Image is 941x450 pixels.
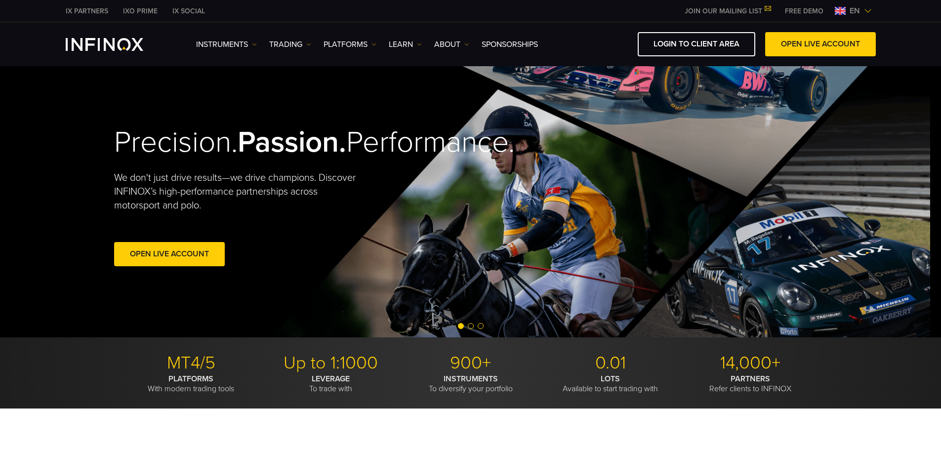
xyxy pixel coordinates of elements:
a: Instruments [196,39,257,50]
strong: Passion. [238,124,346,160]
a: INFINOX [165,6,212,16]
a: TRADING [269,39,311,50]
h2: Precision. Performance. [114,124,425,161]
span: Go to slide 2 [468,323,474,329]
a: INFINOX MENU [777,6,831,16]
a: OPEN LIVE ACCOUNT [765,32,876,56]
p: To diversify your portfolio [405,374,537,394]
p: Refer clients to INFINOX [684,374,817,394]
strong: INSTRUMENTS [444,374,498,384]
a: INFINOX [116,6,165,16]
p: We don't just drive results—we drive champions. Discover INFINOX’s high-performance partnerships ... [114,171,363,212]
a: LOGIN TO CLIENT AREA [638,32,755,56]
a: INFINOX [58,6,116,16]
a: Open Live Account [114,242,225,266]
span: Go to slide 1 [458,323,464,329]
span: Go to slide 3 [478,323,484,329]
p: To trade with [265,374,397,394]
a: JOIN OUR MAILING LIST [677,7,777,15]
a: ABOUT [434,39,469,50]
strong: LOTS [601,374,620,384]
a: PLATFORMS [324,39,376,50]
strong: LEVERAGE [312,374,350,384]
p: Available to start trading with [544,374,677,394]
p: 14,000+ [684,352,817,374]
span: en [846,5,864,17]
p: With modern trading tools [125,374,257,394]
a: INFINOX Logo [66,38,166,51]
p: Up to 1:1000 [265,352,397,374]
p: 900+ [405,352,537,374]
a: SPONSORSHIPS [482,39,538,50]
p: 0.01 [544,352,677,374]
a: Learn [389,39,422,50]
strong: PLATFORMS [168,374,213,384]
p: MT4/5 [125,352,257,374]
strong: PARTNERS [731,374,770,384]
